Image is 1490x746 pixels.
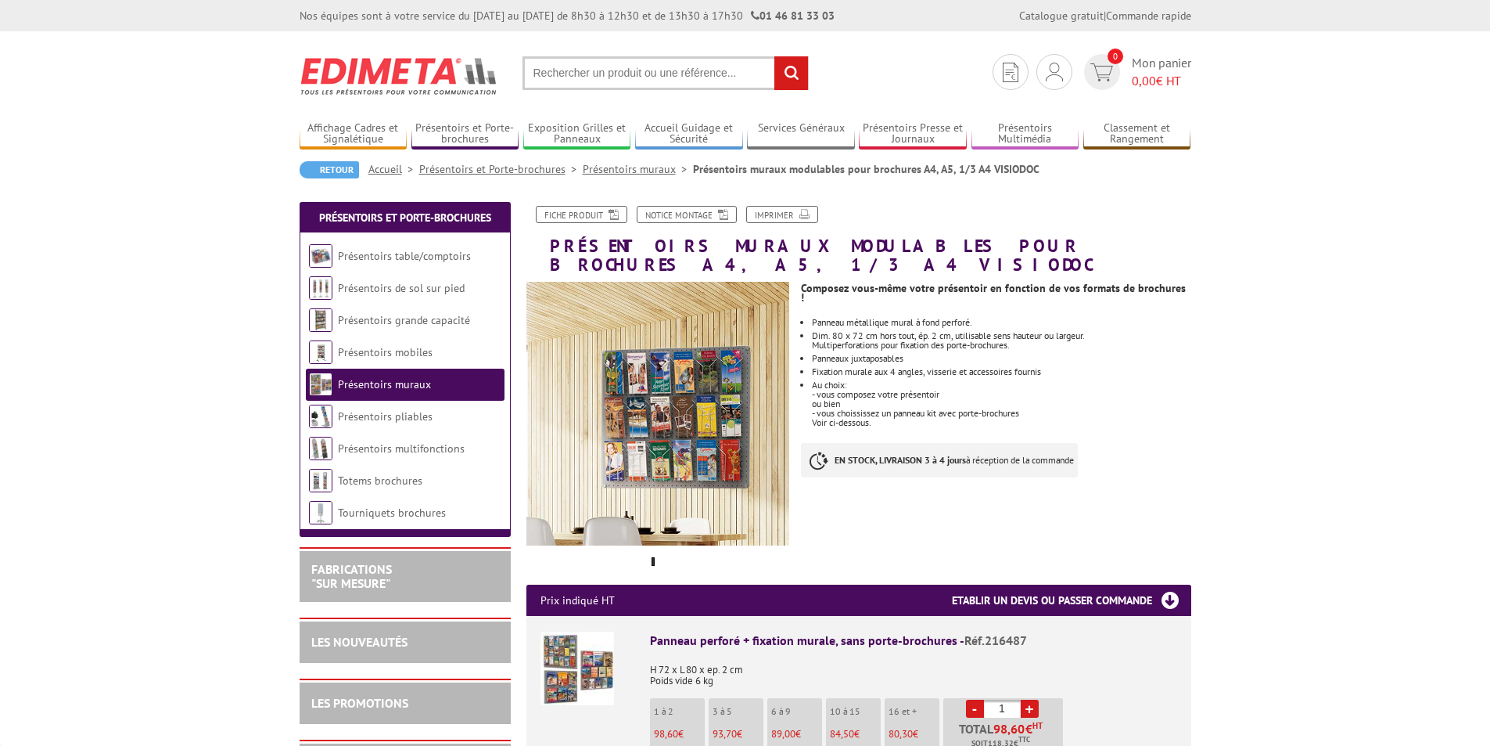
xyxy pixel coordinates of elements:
a: FABRICATIONS"Sur Mesure" [311,561,392,591]
p: 16 et + [889,706,939,717]
a: LES NOUVEAUTÉS [311,634,408,650]
p: € [713,729,763,740]
a: Accueil Guidage et Sécurité [635,121,743,147]
p: € [889,729,939,740]
span: Mon panier [1132,54,1191,90]
p: Voir ci-dessous. [812,418,1190,427]
span: 80,30 [889,727,913,741]
a: Retour [300,161,359,178]
p: Au choix: - vous composez votre présentoir ou bien - vous choississez un panneau kit avec porte-b... [812,380,1190,418]
li: Panneaux juxtaposables [812,354,1190,363]
img: presentoirs_muraux_modulables_brochures_216487_216490_216489_216488.jpg [526,282,790,546]
div: Multiperforations pour fixation des porte-brochures. [812,341,1190,350]
a: Exposition Grilles et Panneaux [523,121,631,147]
span: 98,60 [993,723,1025,735]
li: Fixation murale aux 4 angles, visserie et accessoires fournis [812,367,1190,377]
a: Présentoirs mobiles [338,345,433,359]
a: + [1021,700,1039,718]
p: H 72 x L 80 x ep. 2 cm Poids vide 6 kg [650,654,1177,687]
a: Présentoirs et Porte-brochures [419,162,583,176]
img: devis rapide [1003,63,1018,82]
a: Présentoirs muraux [583,162,693,176]
a: Présentoirs grande capacité [338,313,470,327]
strong: Composez vous-même votre présentoir en fonction de vos formats de brochures ! [801,281,1186,305]
a: LES PROMOTIONS [311,695,408,711]
a: Tourniquets brochures [338,506,446,520]
a: Notice Montage [637,206,737,223]
a: Présentoirs pliables [338,409,433,423]
div: | [1019,8,1191,23]
span: Réf.216487 [964,632,1027,648]
a: devis rapide 0 Mon panier 0,00€ HT [1080,54,1191,90]
img: devis rapide [1090,63,1113,81]
li: Dim. 80 x 72 cm hors tout, ép. 2 cm, utilisable sens hauteur ou largeur. [812,331,1190,350]
a: Présentoirs Multimédia [971,121,1079,147]
span: 89,00 [771,727,795,741]
p: € [830,729,881,740]
p: 6 à 9 [771,706,822,717]
a: Accueil [368,162,419,176]
span: € HT [1132,72,1191,90]
img: devis rapide [1046,63,1063,81]
a: Services Généraux [747,121,855,147]
sup: TTC [1018,735,1030,744]
input: rechercher [774,56,808,90]
li: Présentoirs muraux modulables pour brochures A4, A5, 1/3 A4 VISIODOC [693,161,1039,177]
img: Présentoirs pliables [309,405,332,428]
a: Présentoirs et Porte-brochures [319,211,491,225]
img: Présentoirs multifonctions [309,437,332,460]
img: Présentoirs mobiles [309,341,332,364]
h1: Présentoirs muraux modulables pour brochures A4, A5, 1/3 A4 VISIODOC [515,206,1203,274]
img: Tourniquets brochures [309,501,332,524]
p: € [654,729,705,740]
a: Présentoirs muraux [338,377,431,391]
span: 0 [1108,49,1123,64]
a: Catalogue gratuit [1019,9,1104,23]
img: Présentoirs grande capacité [309,308,332,332]
a: Présentoirs table/comptoirs [338,249,471,263]
span: 84,50 [830,727,854,741]
input: Rechercher un produit ou une référence... [522,56,809,90]
a: Classement et Rangement [1083,121,1191,147]
a: Présentoirs et Porte-brochures [411,121,519,147]
a: Présentoirs de sol sur pied [338,281,465,295]
h3: Etablir un devis ou passer commande [952,585,1191,616]
p: 1 à 2 [654,706,705,717]
p: Prix indiqué HT [540,585,615,616]
a: Fiche produit [536,206,627,223]
span: 98,60 [654,727,678,741]
img: Panneau perforé + fixation murale, sans porte-brochures [540,632,614,705]
img: Présentoirs de sol sur pied [309,276,332,300]
a: Présentoirs multifonctions [338,441,465,456]
a: Commande rapide [1106,9,1191,23]
div: Nos équipes sont à votre service du [DATE] au [DATE] de 8h30 à 12h30 et de 13h30 à 17h30 [300,8,835,23]
strong: 01 46 81 33 03 [751,9,835,23]
a: - [966,700,984,718]
strong: EN STOCK, LIVRAISON 3 à 4 jours [835,454,966,466]
span: 0,00 [1132,73,1156,88]
div: Panneau perforé + fixation murale, sans porte-brochures - [650,632,1177,650]
p: 3 à 5 [713,706,763,717]
a: Affichage Cadres et Signalétique [300,121,408,147]
a: Totems brochures [338,474,422,488]
img: Edimeta [300,47,499,105]
li: Panneau métallique mural à fond perforé. [812,318,1190,327]
img: Totems brochures [309,469,332,492]
a: Imprimer [746,206,818,223]
img: Présentoirs table/comptoirs [309,244,332,268]
img: Présentoirs muraux [309,373,332,396]
a: Présentoirs Presse et Journaux [859,121,967,147]
span: 93,70 [713,727,737,741]
p: à réception de la commande [801,443,1078,478]
span: € [1025,723,1032,735]
sup: HT [1032,720,1043,731]
p: 10 à 15 [830,706,881,717]
p: € [771,729,822,740]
